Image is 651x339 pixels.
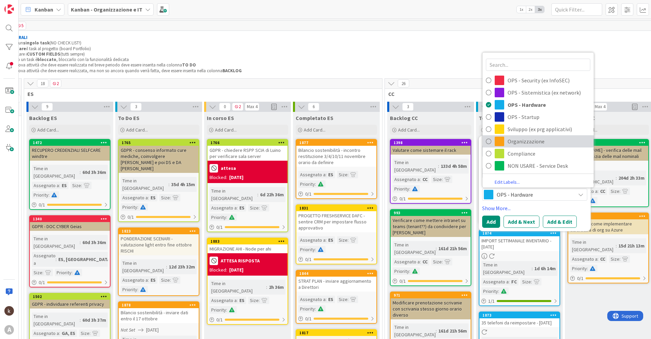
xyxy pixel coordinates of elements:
[532,265,533,272] span: :
[32,235,80,250] div: Time in [GEOGRAPHIC_DATA]
[127,214,134,221] span: 0 / 1
[570,238,616,253] div: Time in [GEOGRAPHIC_DATA]
[30,300,110,308] div: GDPR - individuare referenti privacy
[30,294,110,300] div: 1502
[598,255,607,263] div: CC
[619,255,620,263] span: :
[482,99,594,111] a: OPS - Hardware
[497,190,572,199] span: OPS - Hardware
[315,305,316,313] span: :
[167,263,197,271] div: 12d 23h 32m
[56,256,57,263] span: :
[118,115,139,121] span: To Do ES
[27,91,374,97] span: ES
[482,204,587,212] a: Show More...
[482,160,594,172] a: NON USARE - Service Desk
[298,296,325,303] div: Assegnato a
[296,271,376,292] div: 1844STRAT PLAN - inviare aggiornamento a Direttori
[482,74,594,86] a: OPS - Security (ex InfoSEC)
[498,287,499,295] span: :
[221,258,260,263] b: ATTESA RISPOSTA
[15,22,26,30] span: 5
[221,166,236,171] b: attesa
[479,230,559,236] div: 1874
[568,274,648,283] div: 0/1
[481,278,509,285] div: Assegnato a
[327,296,335,303] div: ES
[298,246,315,253] div: Priority
[170,194,171,201] span: :
[431,176,442,183] div: Size
[421,176,429,183] div: CC
[391,195,471,203] div: 0/1
[81,316,108,324] div: 60d 3h 37m
[210,174,227,181] div: Blocked:
[479,312,559,327] div: 187335 telefoni da reimpostare - [DATE]
[39,201,45,208] span: 0 / 1
[508,148,590,159] span: Compliance
[30,140,110,146] div: 1472
[119,234,199,255] div: PONDERAZIONE SCENARI - valutazione light entro fine ottobre RISCHI
[399,195,406,202] span: 0 / 1
[394,211,471,215] div: 993
[482,135,594,147] a: Organizzazione
[348,171,349,178] span: :
[391,292,471,298] div: 971
[479,312,559,318] div: 1873
[568,213,648,234] div: 1722Verificare come implementare alberatura di org su Azure
[259,204,260,212] span: :
[479,115,500,121] span: To Do CC
[296,211,376,232] div: PROGETTO FRESHSERVICE DAFC - sentire CRM per impostare flusso approvativo
[30,278,110,287] div: 0/1
[30,216,110,231] div: 1340GDPR - DOC CYBER Geias
[149,276,157,284] div: ES
[30,201,110,209] div: 0/1
[121,177,169,192] div: Time in [GEOGRAPHIC_DATA]
[210,297,237,304] div: Assegnato a
[182,62,196,68] strong: TO DO
[304,127,325,133] span: Add Card...
[208,244,288,253] div: MIGRAZIONE AHI - Node per ahi
[597,255,598,263] span: :
[119,308,199,323] div: Bilancio sostenibilità - inviare dati entro il 17 ottobre
[421,258,429,265] div: CC
[37,57,56,62] strong: bloccato
[543,216,577,228] button: Add & Edit
[81,182,82,189] span: :
[267,283,285,291] div: 2h 36m
[299,206,376,211] div: 1831
[121,286,137,293] div: Priority
[169,181,170,188] span: :
[337,236,348,244] div: Size
[348,296,349,303] span: :
[420,258,421,265] span: :
[215,127,237,133] span: Add Card...
[570,265,587,272] div: Priority
[482,111,594,123] a: OPS - Startup
[298,305,315,313] div: Priority
[508,87,590,98] span: OPS - Sistemistica (ex network)
[481,287,498,295] div: Priority
[597,187,598,195] span: :
[122,140,199,145] div: 1765
[130,103,142,111] span: 3
[121,259,166,274] div: Time in [GEOGRAPHIC_DATA]
[482,86,594,99] a: OPS - Sistemistica (ex network)
[482,147,594,160] a: Compliance
[257,191,258,198] span: :
[57,256,113,263] div: ES, [GEOGRAPHIC_DATA]
[148,276,149,284] span: :
[391,216,471,237] div: Verificare come mettere intranet su teams (tenant??) da condividere per [PERSON_NAME]
[166,263,167,271] span: :
[119,228,199,234] div: 1823
[568,140,648,161] div: 704[DOMAIN_NAME] - verifica delle mail per fare pulizia delle mail nominali
[208,140,288,161] div: 1766GDPR - chiedere RSPP SCIA di Luino per verificare sala server
[33,217,110,221] div: 1340
[208,238,288,244] div: 1883
[337,296,348,303] div: Size
[391,298,471,319] div: Modificare prenotazione scrivanie con scrivania stesso giorno orario diverso
[119,140,199,146] div: 1765
[504,216,539,228] button: Add & Next
[37,127,59,133] span: Add Card...
[122,303,199,307] div: 1878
